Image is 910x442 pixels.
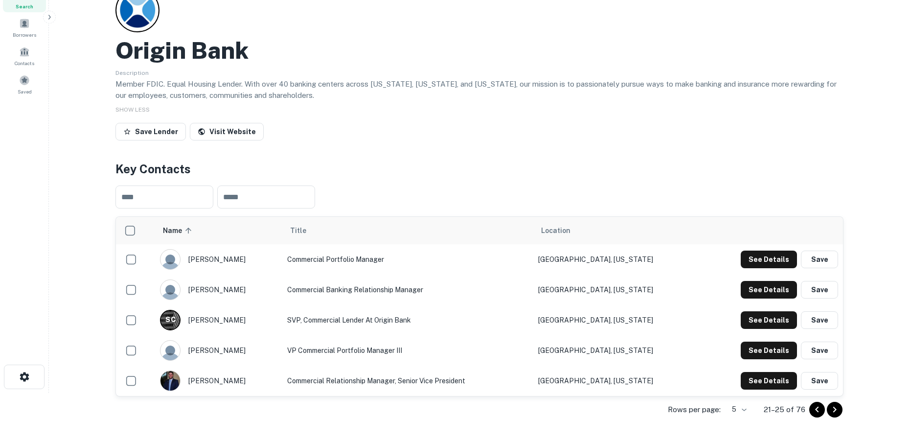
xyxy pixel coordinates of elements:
[741,342,797,359] button: See Details
[741,372,797,390] button: See Details
[115,160,843,178] h4: Key Contacts
[668,404,721,416] p: Rows per page:
[160,250,180,269] img: 9c8pery4andzj6ohjkjp54ma2
[16,2,33,10] span: Search
[160,371,180,391] img: 1680230234376
[115,70,149,76] span: Description
[282,275,533,305] td: Commercial Banking Relationship Manager
[809,402,825,418] button: Go to previous page
[741,281,797,299] button: See Details
[861,364,910,411] iframe: Chat Widget
[533,244,700,275] td: [GEOGRAPHIC_DATA], [US_STATE]
[741,251,797,268] button: See Details
[115,106,150,113] span: SHOW LESS
[741,311,797,329] button: See Details
[801,372,838,390] button: Save
[18,88,32,95] span: Saved
[801,311,838,329] button: Save
[15,59,34,67] span: Contacts
[160,249,277,270] div: [PERSON_NAME]
[3,14,46,41] a: Borrowers
[290,225,319,236] span: Title
[3,43,46,69] a: Contacts
[165,315,175,325] p: S C
[282,366,533,396] td: Commercial Relationship Manager, Senior Vice President
[155,217,282,244] th: Name
[282,305,533,335] td: SVP, Commercial Lender at Origin Bank
[190,123,264,140] a: Visit Website
[116,217,843,396] div: scrollable content
[533,366,700,396] td: [GEOGRAPHIC_DATA], [US_STATE]
[801,281,838,299] button: Save
[282,335,533,366] td: VP Commercial Portfolio Manager III
[160,279,277,300] div: [PERSON_NAME]
[115,36,249,65] h2: Origin Bank
[163,225,195,236] span: Name
[13,31,36,39] span: Borrowers
[160,341,180,360] img: 9c8pery4andzj6ohjkjp54ma2
[827,402,842,418] button: Go to next page
[282,217,533,244] th: Title
[160,310,277,330] div: [PERSON_NAME]
[115,123,186,140] button: Save Lender
[282,244,533,275] td: Commercial Portfolio Manager
[801,251,838,268] button: Save
[725,402,748,417] div: 5
[541,225,570,236] span: Location
[160,280,180,300] img: 9c8pery4andzj6ohjkjp54ma2
[533,217,700,244] th: Location
[115,78,843,101] p: Member FDIC. Equal Housing Lender. With over 40 banking centers across [US_STATE], [US_STATE], an...
[3,71,46,97] a: Saved
[160,340,277,361] div: [PERSON_NAME]
[764,404,805,416] p: 21–25 of 76
[533,305,700,335] td: [GEOGRAPHIC_DATA], [US_STATE]
[801,342,838,359] button: Save
[533,335,700,366] td: [GEOGRAPHIC_DATA], [US_STATE]
[160,371,277,391] div: [PERSON_NAME]
[533,275,700,305] td: [GEOGRAPHIC_DATA], [US_STATE]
